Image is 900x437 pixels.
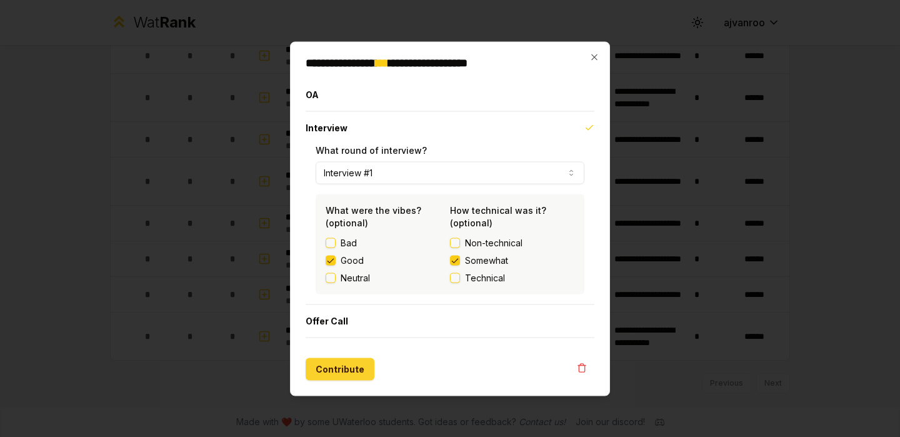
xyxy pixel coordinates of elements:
[450,238,460,248] button: Non-technical
[450,204,546,228] label: How technical was it? (optional)
[450,273,460,283] button: Technical
[326,204,421,228] label: What were the vibes? (optional)
[341,254,364,266] label: Good
[306,111,594,144] button: Interview
[316,144,427,155] label: What round of interview?
[341,271,370,284] label: Neutral
[306,78,594,111] button: OA
[306,144,594,304] div: Interview
[465,254,508,266] span: Somewhat
[465,271,505,284] span: Technical
[465,236,522,249] span: Non-technical
[450,255,460,265] button: Somewhat
[306,358,374,380] button: Contribute
[306,304,594,337] button: Offer Call
[341,236,357,249] label: Bad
